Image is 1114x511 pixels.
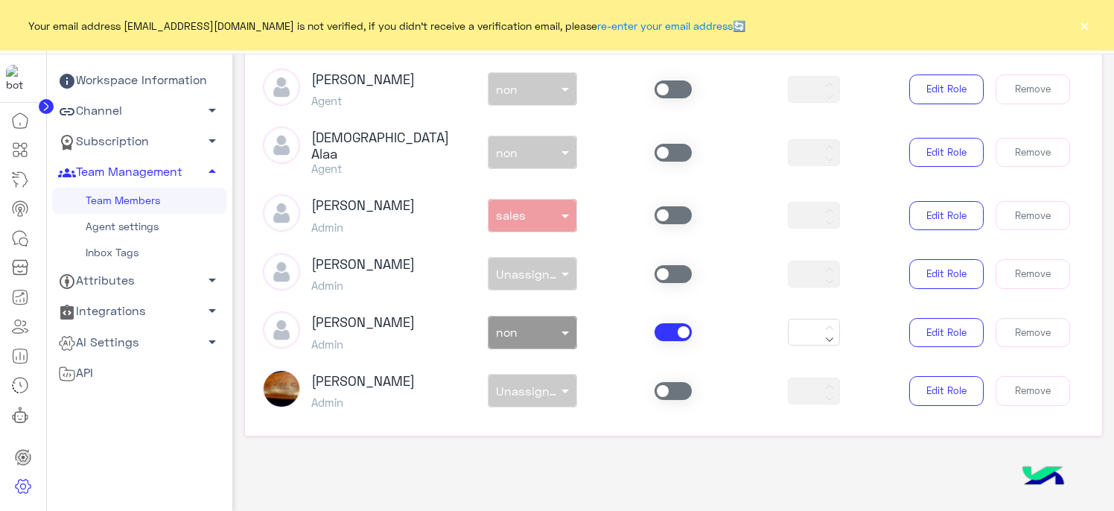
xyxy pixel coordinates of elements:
span: API [58,364,93,383]
h5: Admin [311,279,415,292]
h3: [PERSON_NAME] [311,197,415,214]
img: defaultAdmin.png [263,127,300,164]
span: Your email address [EMAIL_ADDRESS][DOMAIN_NAME] is not verified, if you didn't receive a verifica... [28,18,745,34]
span: arrow_drop_down [203,333,221,351]
button: × [1077,18,1092,33]
h5: Agent [311,162,451,175]
span: arrow_drop_down [203,132,221,150]
img: picture [263,370,300,407]
span: arrow_drop_down [203,271,221,289]
button: Edit Role [909,376,984,406]
span: arrow_drop_up [203,162,221,180]
a: Workspace Information [52,66,226,96]
button: Remove [996,318,1070,348]
h3: [DEMOGRAPHIC_DATA] alaa [311,130,451,162]
img: defaultAdmin.png [263,311,300,349]
h3: [PERSON_NAME] [311,72,415,88]
h5: Admin [311,220,415,234]
button: Edit Role [909,74,984,104]
img: defaultAdmin.png [263,253,300,291]
button: Remove [996,376,1070,406]
img: defaultAdmin.png [263,69,300,106]
a: Attributes [52,266,226,296]
button: Edit Role [909,259,984,289]
a: re-enter your email address [597,19,733,32]
img: defaultAdmin.png [263,194,300,232]
h3: [PERSON_NAME] [311,314,415,331]
h5: Admin [311,337,415,351]
img: 713415422032625 [6,65,33,92]
a: Inbox Tags [52,240,226,266]
a: AI Settings [52,327,226,358]
a: Team Management [52,157,226,188]
button: Remove [996,74,1070,104]
button: Edit Role [909,138,984,168]
span: arrow_drop_down [203,101,221,119]
button: Edit Role [909,318,984,348]
a: Channel [52,96,226,127]
a: Agent settings [52,214,226,240]
a: Integrations [52,296,226,327]
h5: Admin [311,396,415,409]
h3: [PERSON_NAME] [311,256,415,273]
span: arrow_drop_down [203,302,221,320]
a: Team Members [52,188,226,214]
button: Remove [996,138,1070,168]
a: Subscription [52,127,226,157]
button: Remove [996,201,1070,231]
a: API [52,358,226,388]
button: Edit Role [909,201,984,231]
img: hulul-logo.png [1017,451,1069,504]
h5: Agent [311,94,415,107]
button: Remove [996,259,1070,289]
h3: [PERSON_NAME] [311,373,415,390]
